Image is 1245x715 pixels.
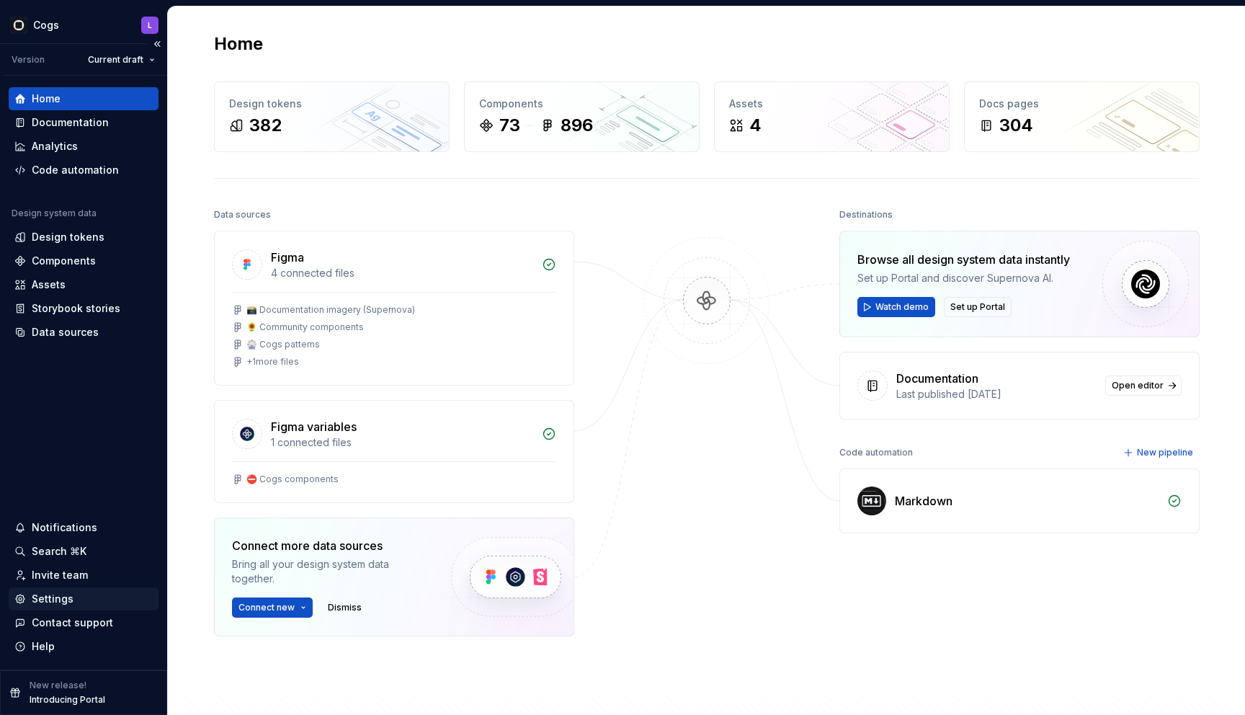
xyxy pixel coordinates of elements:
a: Figma4 connected files📸 Documentation imagery (Supernova)🌻 Community components🎡 Cogs patterns+1m... [214,231,574,386]
a: Data sources [9,321,159,344]
div: Home [32,92,61,106]
a: Assets4 [714,81,950,152]
div: Documentation [32,115,109,130]
div: Design tokens [229,97,434,111]
div: Bring all your design system data together. [232,557,427,586]
div: Search ⌘K [32,544,86,559]
div: Data sources [214,205,271,225]
span: Connect new [238,602,295,613]
a: Invite team [9,564,159,587]
a: Design tokens [9,226,159,249]
div: Browse all design system data instantly [857,251,1070,268]
div: Notifications [32,520,97,535]
button: New pipeline [1119,443,1200,463]
a: Docs pages304 [964,81,1200,152]
div: Version [12,54,45,66]
div: 73 [499,114,520,137]
span: Dismiss [328,602,362,613]
a: Code automation [9,159,159,182]
div: Components [32,254,96,268]
div: Documentation [896,370,978,387]
span: Set up Portal [950,301,1005,313]
div: Destinations [839,205,893,225]
div: Design tokens [32,230,104,244]
div: Docs pages [979,97,1184,111]
button: Search ⌘K [9,540,159,563]
a: Open editor [1105,376,1182,396]
div: 304 [999,114,1033,137]
div: Settings [32,592,73,606]
div: Assets [32,277,66,292]
a: Components73896 [464,81,700,152]
div: Storybook stories [32,301,120,316]
a: Settings [9,587,159,610]
a: Analytics [9,135,159,158]
a: Design tokens382 [214,81,450,152]
div: 382 [249,114,282,137]
div: Design system data [12,208,97,219]
div: Last published [DATE] [896,387,1097,401]
div: Code automation [839,443,913,463]
div: 896 [561,114,593,137]
div: Contact support [32,616,113,630]
span: Watch demo [875,301,929,313]
span: Current draft [88,54,143,66]
button: Set up Portal [944,297,1012,317]
div: Cogs [33,18,59,32]
div: Markdown [895,492,952,510]
span: New pipeline [1137,447,1193,458]
div: ⛔️ Cogs components [246,474,339,485]
a: Components [9,249,159,272]
a: Storybook stories [9,297,159,320]
div: Components [479,97,684,111]
p: Introducing Portal [30,694,105,706]
button: Collapse sidebar [147,34,167,54]
p: New release! [30,680,86,691]
button: Dismiss [321,598,368,618]
div: 📸 Documentation imagery (Supernova) [246,304,415,316]
div: Data sources [32,325,99,339]
a: Figma variables1 connected files⛔️ Cogs components [214,400,574,503]
div: 1 connected files [271,435,533,450]
button: Current draft [81,50,161,70]
div: Invite team [32,568,88,582]
div: 4 connected files [271,266,533,280]
div: Assets [729,97,934,111]
button: Help [9,635,159,658]
div: Figma [271,249,304,266]
span: Open editor [1112,380,1164,391]
div: 4 [749,114,762,137]
div: 🌻 Community components [246,321,364,333]
button: CogsL [3,9,164,40]
div: Connect more data sources [232,537,427,554]
div: Figma variables [271,418,357,435]
a: Home [9,87,159,110]
button: Watch demo [857,297,935,317]
div: + 1 more files [246,356,299,368]
div: 🎡 Cogs patterns [246,339,320,350]
div: Help [32,639,55,654]
a: Documentation [9,111,159,134]
button: Connect new [232,598,313,618]
h2: Home [214,32,263,55]
button: Contact support [9,611,159,634]
img: 293001da-8814-4710-858c-a22b548e5d5c.png [10,17,27,34]
div: Set up Portal and discover Supernova AI. [857,271,1070,285]
div: Analytics [32,139,78,154]
div: L [148,19,152,31]
a: Assets [9,273,159,296]
button: Notifications [9,516,159,539]
div: Code automation [32,163,119,177]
